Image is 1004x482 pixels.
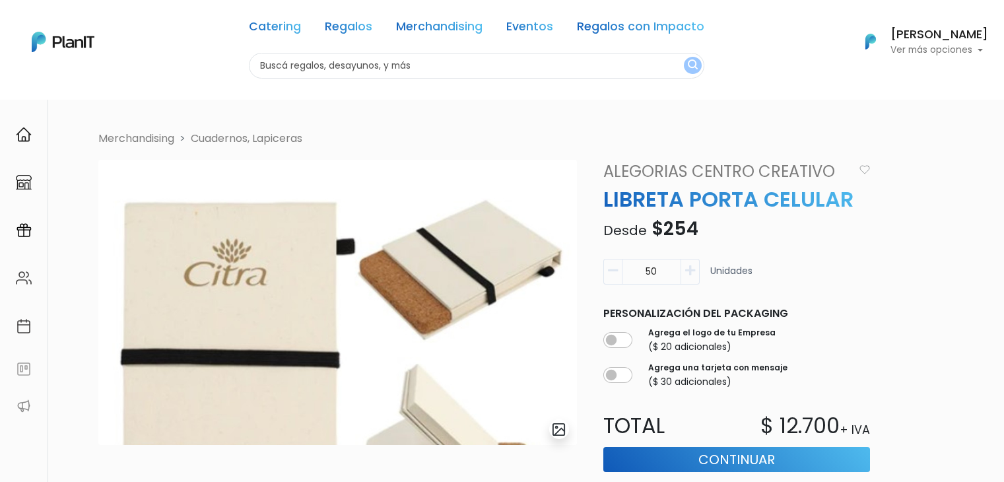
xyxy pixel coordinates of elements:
img: search_button-432b6d5273f82d61273b3651a40e1bd1b912527efae98b1b7a1b2c0702e16a8d.svg [688,59,698,72]
a: Regalos con Impacto [577,21,704,37]
label: Agrega el logo de tu Empresa [648,327,776,339]
nav: breadcrumb [90,131,938,149]
p: + IVA [840,421,870,438]
label: Agrega una tarjeta con mensaje [648,362,787,374]
span: $254 [652,216,698,242]
span: Desde [603,221,647,240]
a: Eventos [506,21,553,37]
p: Unidades [710,264,753,290]
p: LIBRETA PORTA CELULAR [595,184,878,215]
p: Personalización del packaging [603,306,870,322]
a: Catering [249,21,301,37]
img: PlanIt Logo [32,32,94,52]
a: Merchandising [396,21,483,37]
p: ($ 20 adicionales) [648,340,776,354]
img: Captura_de_pantalla_2023-08-09_154033.jpg [98,160,577,445]
img: partners-52edf745621dab592f3b2c58e3bca9d71375a7ef29c3b500c9f145b62cc070d4.svg [16,398,32,414]
a: Regalos [325,21,372,37]
p: $ 12.700 [760,410,840,442]
a: Alegorias Centro Creativo [595,160,854,184]
img: campaigns-02234683943229c281be62815700db0a1741e53638e28bf9629b52c665b00959.svg [16,223,32,238]
a: Cuadernos, Lapiceras [191,131,302,146]
img: calendar-87d922413cdce8b2cf7b7f5f62616a5cf9e4887200fb71536465627b3292af00.svg [16,318,32,334]
p: ($ 30 adicionales) [648,375,787,389]
button: PlanIt Logo [PERSON_NAME] Ver más opciones [848,24,988,59]
img: gallery-light [551,422,566,437]
img: PlanIt Logo [856,27,885,56]
img: people-662611757002400ad9ed0e3c099ab2801c6687ba6c219adb57efc949bc21e19d.svg [16,270,32,286]
li: Merchandising [98,131,174,147]
p: Ver más opciones [890,46,988,55]
img: marketplace-4ceaa7011d94191e9ded77b95e3339b90024bf715f7c57f8cf31f2d8c509eaba.svg [16,174,32,190]
img: feedback-78b5a0c8f98aac82b08bfc38622c3050aee476f2c9584af64705fc4e61158814.svg [16,361,32,377]
p: Total [595,410,737,442]
img: heart_icon [859,165,870,174]
input: Buscá regalos, desayunos, y más [249,53,704,79]
img: home-e721727adea9d79c4d83392d1f703f7f8bce08238fde08b1acbfd93340b81755.svg [16,127,32,143]
h6: [PERSON_NAME] [890,29,988,41]
button: Continuar [603,447,870,472]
